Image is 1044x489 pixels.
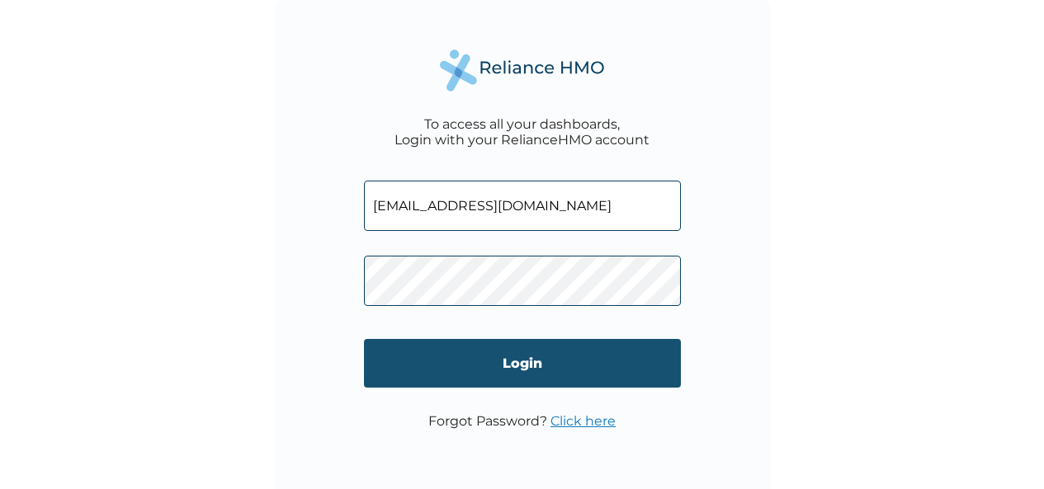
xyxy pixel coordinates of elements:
img: Reliance Health's Logo [440,49,605,92]
a: Click here [550,413,616,429]
input: Email address or HMO ID [364,181,681,231]
p: Forgot Password? [428,413,616,429]
input: Login [364,339,681,388]
div: To access all your dashboards, Login with your RelianceHMO account [394,116,650,148]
